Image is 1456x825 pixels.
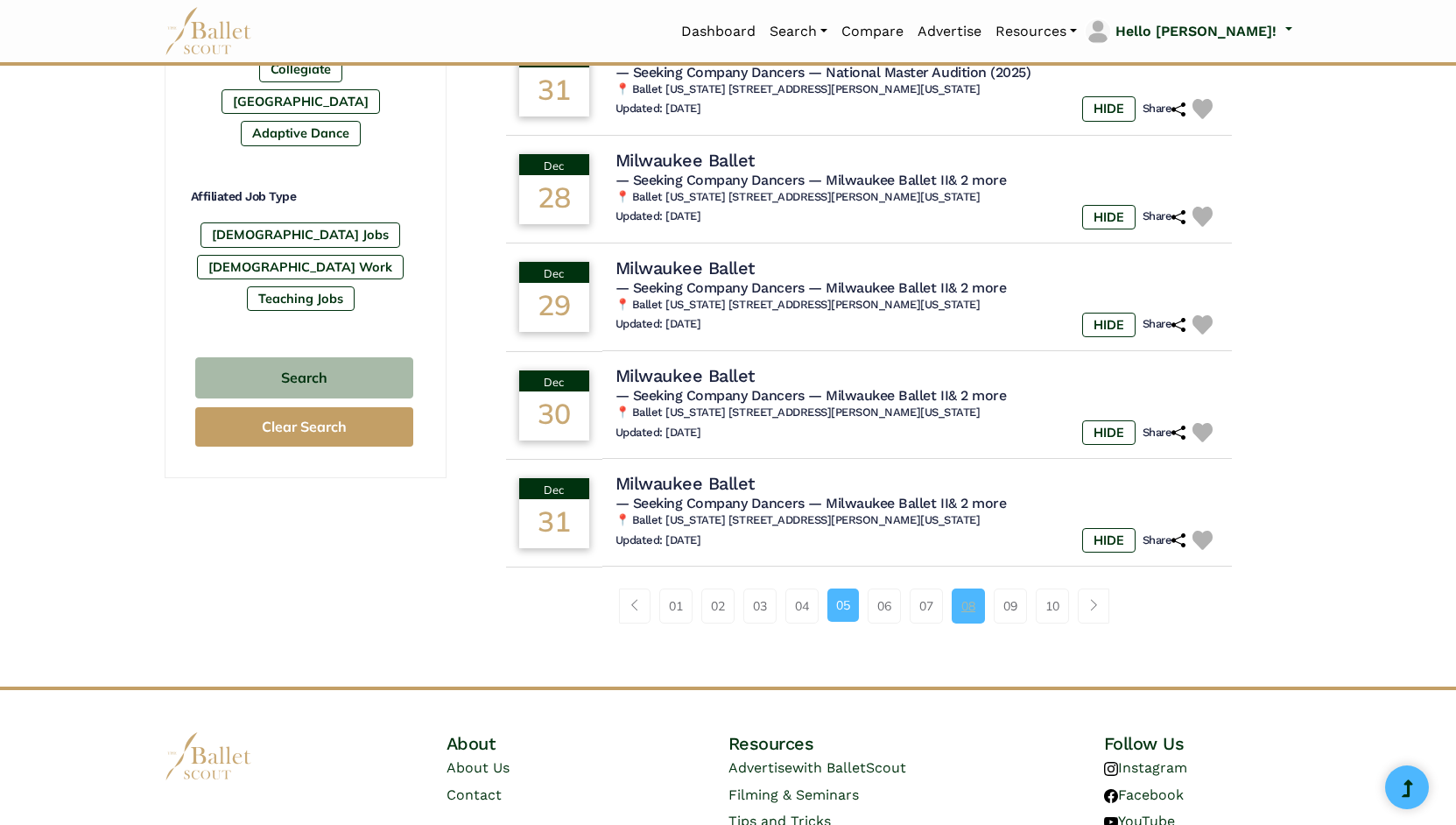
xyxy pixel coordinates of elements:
[519,478,589,499] div: Dec
[615,172,805,188] span: — Seeking Company Dancers
[519,391,589,441] div: 30
[674,13,763,50] a: Dashboard
[728,786,859,803] a: Filming & Seminars
[988,13,1084,50] a: Resources
[1104,762,1118,776] img: instagram logo
[615,495,805,511] span: — Seeking Company Dancers
[615,533,701,548] h6: Updated: [DATE]
[1104,786,1184,803] a: Facebook
[948,495,1006,511] a: & 2 more
[615,426,701,441] h6: Updated: [DATE]
[1082,528,1136,553] label: HIDE
[519,175,589,224] div: 28
[165,732,252,780] img: logo
[615,298,1220,313] h6: 📍 Ballet [US_STATE] [STREET_ADDRESS][PERSON_NAME][US_STATE]
[615,317,701,332] h6: Updated: [DATE]
[447,786,502,803] a: Contact
[994,589,1027,624] a: 09
[615,190,1220,205] h6: 📍 Ballet [US_STATE] [STREET_ADDRESS][PERSON_NAME][US_STATE]
[1082,313,1136,337] label: HIDE
[615,149,755,172] h4: Milwaukee Ballet
[1104,732,1292,755] h4: Follow Us
[615,513,1220,528] h6: 📍 Ballet [US_STATE] [STREET_ADDRESS][PERSON_NAME][US_STATE]
[1036,589,1069,624] a: 10
[615,209,701,224] h6: Updated: [DATE]
[247,286,355,311] label: Teaching Jobs
[868,589,901,624] a: 06
[1084,18,1291,46] a: profile picture Hello [PERSON_NAME]!
[1104,789,1118,803] img: facebook logo
[615,364,755,387] h4: Milwaukee Ballet
[808,279,1006,296] span: — Milwaukee Ballet II
[1143,102,1186,116] h6: Share
[701,589,735,624] a: 02
[1082,96,1136,121] label: HIDE
[910,589,943,624] a: 07
[792,759,906,776] span: with BalletScout
[728,759,906,776] a: Advertisewith BalletScout
[834,13,911,50] a: Compare
[222,89,380,114] label: [GEOGRAPHIC_DATA]
[615,472,755,495] h4: Milwaukee Ballet
[195,407,413,447] button: Clear Search
[519,67,589,116] div: 31
[659,589,693,624] a: 01
[615,279,805,296] span: — Seeking Company Dancers
[615,64,805,81] span: — Seeking Company Dancers
[519,154,589,175] div: Dec
[1143,426,1186,441] h6: Share
[1143,533,1186,548] h6: Share
[195,357,413,398] button: Search
[1143,317,1186,332] h6: Share
[519,283,589,332] div: 29
[1082,420,1136,445] label: HIDE
[1082,205,1136,229] label: HIDE
[615,82,1220,97] h6: 📍 Ballet [US_STATE] [STREET_ADDRESS][PERSON_NAME][US_STATE]
[241,121,361,145] label: Adaptive Dance
[1104,759,1187,776] a: Instagram
[615,102,701,116] h6: Updated: [DATE]
[1115,20,1277,43] p: Hello [PERSON_NAME]!
[615,405,1220,420] h6: 📍 Ballet [US_STATE] [STREET_ADDRESS][PERSON_NAME][US_STATE]
[808,64,1030,81] span: — National Master Audition (2025)
[447,732,635,755] h4: About
[519,499,589,548] div: 31
[1086,19,1110,44] img: profile picture
[743,589,777,624] a: 03
[615,387,805,404] span: — Seeking Company Dancers
[1143,209,1186,224] h6: Share
[519,370,589,391] div: Dec
[808,172,1006,188] span: — Milwaukee Ballet II
[948,172,1006,188] a: & 2 more
[952,589,985,624] a: 08
[191,188,418,206] h4: Affiliated Job Type
[197,255,404,279] label: [DEMOGRAPHIC_DATA] Work
[948,279,1006,296] a: & 2 more
[615,257,755,279] h4: Milwaukee Ballet
[200,222,400,247] label: [DEMOGRAPHIC_DATA] Jobs
[785,589,819,624] a: 04
[763,13,834,50] a: Search
[728,732,1010,755] h4: Resources
[948,387,1006,404] a: & 2 more
[808,387,1006,404] span: — Milwaukee Ballet II
[259,57,342,81] label: Collegiate
[619,589,1119,624] nav: Page navigation example
[911,13,988,50] a: Advertise
[447,759,510,776] a: About Us
[827,589,859,622] a: 05
[808,495,1006,511] span: — Milwaukee Ballet II
[519,262,589,283] div: Dec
